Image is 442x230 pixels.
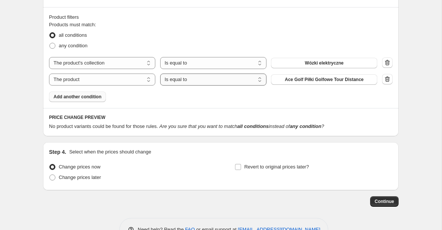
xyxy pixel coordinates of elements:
[271,58,377,68] button: Wózki elektryczne
[375,198,394,204] span: Continue
[290,123,321,129] b: any condition
[54,94,101,100] span: Add another condition
[285,77,363,83] span: Ace Golf Piłki Golfowe Tour Distance
[59,164,100,170] span: Change prices now
[271,74,377,85] button: Ace Golf Piłki Golfowe Tour Distance
[49,114,393,120] h6: PRICE CHANGE PREVIEW
[237,123,269,129] b: all conditions
[244,164,309,170] span: Revert to original prices later?
[49,148,66,156] h2: Step 4.
[49,123,158,129] span: No product variants could be found for those rules.
[159,123,324,129] i: Are you sure that you want to match instead of ?
[49,92,106,102] button: Add another condition
[69,148,151,156] p: Select when the prices should change
[49,22,96,27] span: Products must match:
[59,43,88,48] span: any condition
[49,14,393,21] div: Product filters
[305,60,344,66] span: Wózki elektryczne
[370,196,399,207] button: Continue
[59,174,101,180] span: Change prices later
[59,32,87,38] span: all conditions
